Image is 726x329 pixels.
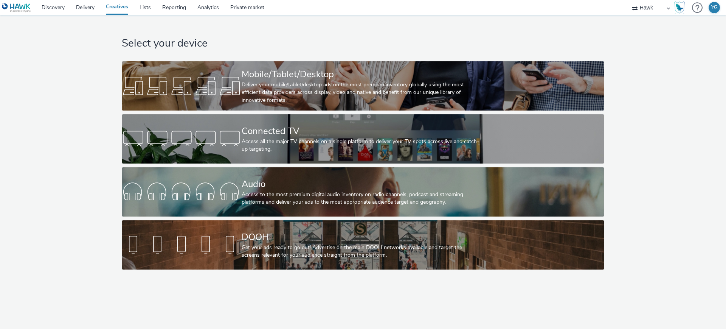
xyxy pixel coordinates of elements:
[242,178,481,191] div: Audio
[122,220,604,270] a: DOOHGet your ads ready to go out! Advertise on the main DOOH networks available and target the sc...
[122,36,604,51] h1: Select your device
[674,2,688,14] a: Hawk Academy
[122,61,604,111] a: Mobile/Tablet/DesktopDeliver your mobile/tablet/desktop ads on the most premium inventory globall...
[242,125,481,138] div: Connected TV
[122,114,604,164] a: Connected TVAccess all the major TV channels on a single platform to deliver your TV spots across...
[242,244,481,259] div: Get your ads ready to go out! Advertise on the main DOOH networks available and target the screen...
[2,3,31,12] img: undefined Logo
[242,138,481,153] div: Access all the major TV channels on a single platform to deliver your TV spots across live and ca...
[674,2,685,14] img: Hawk Academy
[242,68,481,81] div: Mobile/Tablet/Desktop
[122,167,604,217] a: AudioAccess to the most premium digital audio inventory on radio channels, podcast and streaming ...
[242,231,481,244] div: DOOH
[242,191,481,206] div: Access to the most premium digital audio inventory on radio channels, podcast and streaming platf...
[242,81,481,104] div: Deliver your mobile/tablet/desktop ads on the most premium inventory globally using the most effi...
[711,2,718,13] div: YG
